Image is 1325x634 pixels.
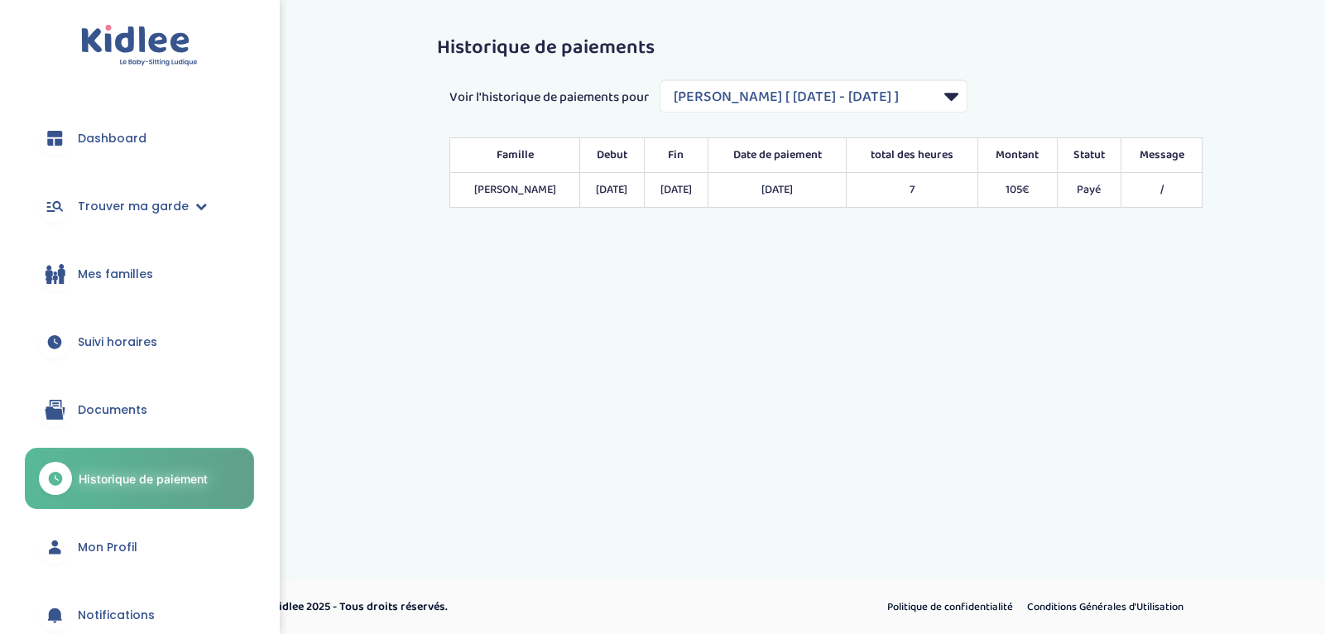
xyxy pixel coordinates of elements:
[644,173,708,208] td: [DATE]
[977,138,1057,173] th: Montant
[78,539,137,556] span: Mon Profil
[78,334,157,351] span: Suivi horaires
[78,130,146,147] span: Dashboard
[25,244,254,304] a: Mes familles
[1057,173,1121,208] td: Payé
[450,173,580,208] td: [PERSON_NAME]
[25,380,254,439] a: Documents
[580,173,644,208] td: [DATE]
[580,138,644,173] th: Debut
[25,448,254,509] a: Historique de paiement
[1121,138,1202,173] th: Message
[262,598,733,616] p: © Kidlee 2025 - Tous droits réservés.
[1057,138,1121,173] th: Statut
[708,173,847,208] td: [DATE]
[1121,173,1202,208] td: /
[81,25,198,67] img: logo.svg
[881,597,1019,618] a: Politique de confidentialité
[644,138,708,173] th: Fin
[78,401,147,419] span: Documents
[847,173,977,208] td: 7
[1021,597,1189,618] a: Conditions Générales d’Utilisation
[78,198,189,215] span: Trouver ma garde
[708,138,847,173] th: Date de paiement
[78,266,153,283] span: Mes familles
[79,470,208,488] span: Historique de paiement
[25,176,254,236] a: Trouver ma garde
[78,607,155,624] span: Notifications
[450,138,580,173] th: Famille
[437,37,1215,59] h3: Historique de paiements
[847,138,977,173] th: total des heures
[25,312,254,372] a: Suivi horaires
[977,173,1057,208] td: 105€
[449,88,649,108] span: Voir l'historique de paiements pour
[25,517,254,577] a: Mon Profil
[25,108,254,168] a: Dashboard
